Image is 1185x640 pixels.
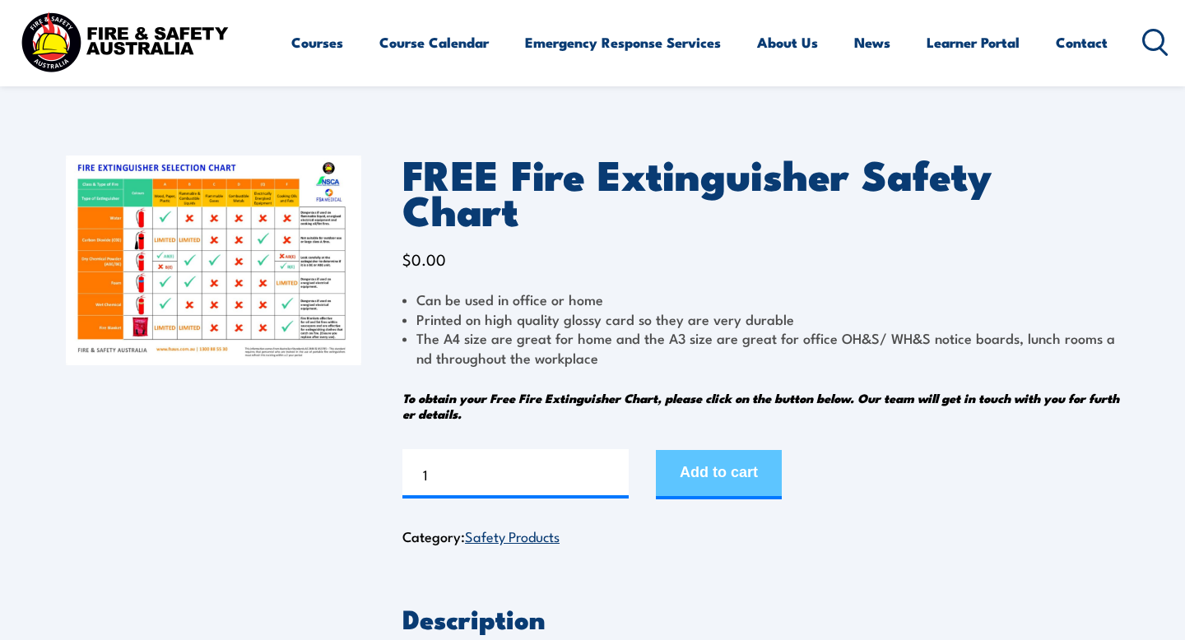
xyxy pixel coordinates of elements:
a: About Us [757,21,818,64]
a: Course Calendar [379,21,489,64]
a: News [854,21,890,64]
li: The A4 size are great for home and the A3 size are great for office OH&S/ WH&S notice boards, lun... [402,328,1119,367]
img: FREE Fire Extinguisher Safety Chart [66,155,361,365]
a: Courses [291,21,343,64]
bdi: 0.00 [402,248,446,270]
a: Learner Portal [927,21,1020,64]
span: $ [402,248,411,270]
h1: FREE Fire Extinguisher Safety Chart [402,155,1119,226]
input: Product quantity [402,449,629,499]
li: Can be used in office or home [402,290,1119,308]
a: Safety Products [465,526,560,545]
li: Printed on high quality glossy card so they are very durable [402,309,1119,328]
a: Contact [1056,21,1108,64]
button: Add to cart [656,450,782,499]
em: To obtain your Free Fire Extinguisher Chart, please click on the button below. Our team will get ... [402,388,1119,423]
a: Emergency Response Services [525,21,721,64]
span: Category: [402,526,560,546]
h2: Description [402,606,1119,629]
